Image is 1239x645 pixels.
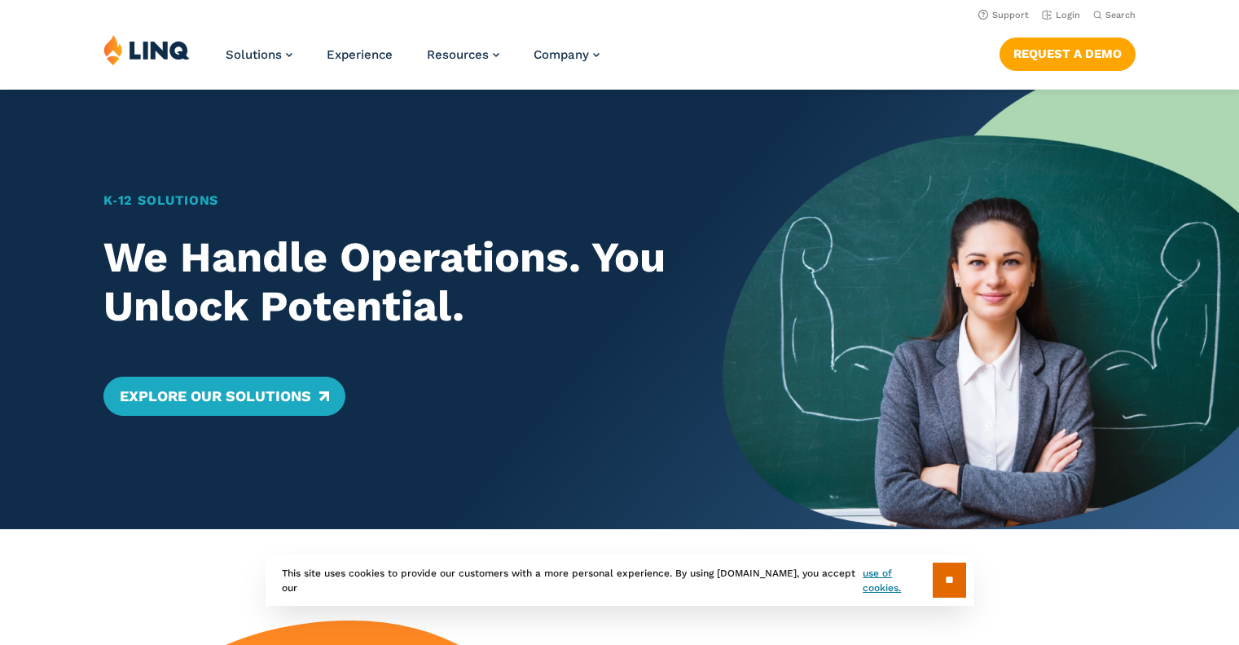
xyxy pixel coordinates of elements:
h1: K‑12 Solutions [103,191,673,210]
nav: Primary Navigation [226,34,600,88]
a: Resources [427,47,499,62]
button: Open Search Bar [1093,9,1136,21]
span: Solutions [226,47,282,62]
a: Request a Demo [1000,38,1136,70]
nav: Button Navigation [1000,34,1136,70]
span: Resources [427,47,489,62]
a: Support [978,10,1029,20]
div: This site uses cookies to provide our customers with a more personal experience. By using [DOMAIN... [266,554,974,606]
img: Home Banner [723,90,1239,529]
a: Solutions [226,47,292,62]
a: use of cookies. [863,566,932,595]
a: Explore Our Solutions [103,377,345,416]
span: Search [1105,10,1136,20]
a: Login [1042,10,1080,20]
span: Company [534,47,589,62]
a: Company [534,47,600,62]
a: Experience [327,47,393,62]
h2: We Handle Operations. You Unlock Potential. [103,233,673,331]
img: LINQ | K‑12 Software [103,34,190,65]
